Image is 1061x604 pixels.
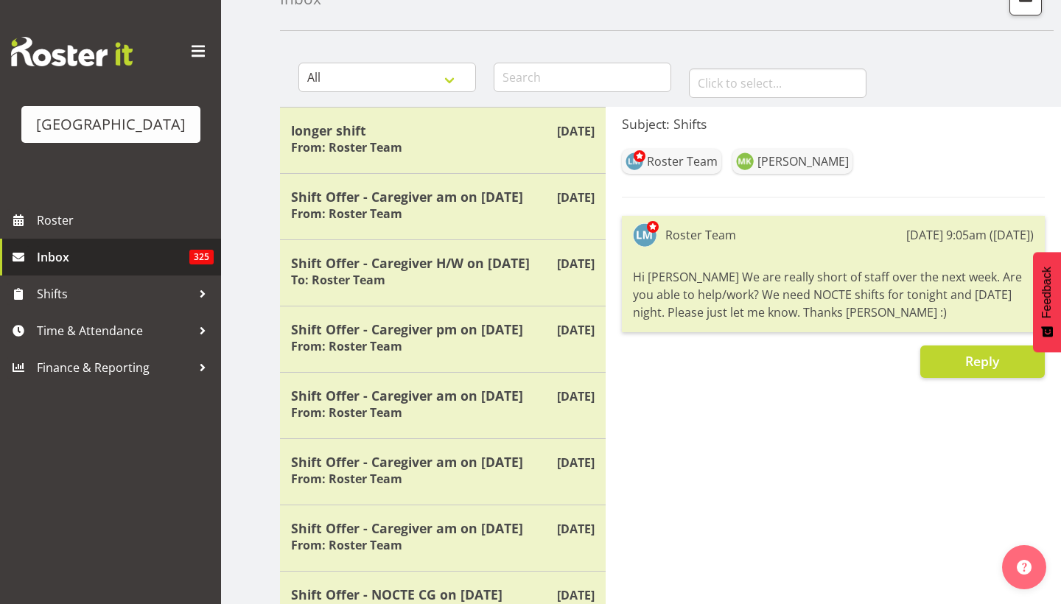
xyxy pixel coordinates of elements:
h5: Shift Offer - Caregiver am on [DATE] [291,520,595,536]
img: maria-kuraem10272.jpg [736,152,754,170]
div: [GEOGRAPHIC_DATA] [36,113,186,136]
div: [DATE] 9:05am ([DATE]) [906,226,1034,244]
span: Reply [965,352,999,370]
h5: longer shift [291,122,595,138]
input: Search [494,63,671,92]
h6: To: Roster Team [291,273,385,287]
h6: From: Roster Team [291,339,402,354]
p: [DATE] [557,255,595,273]
h6: From: Roster Team [291,538,402,552]
h5: Shift Offer - Caregiver am on [DATE] [291,454,595,470]
h5: Subject: Shifts [622,116,1045,132]
h5: Shift Offer - Caregiver H/W on [DATE] [291,255,595,271]
button: Reply [920,345,1045,378]
h5: Shift Offer - Caregiver pm on [DATE] [291,321,595,337]
span: Feedback [1040,267,1054,318]
h6: From: Roster Team [291,471,402,486]
h5: Shift Offer - NOCTE CG on [DATE] [291,586,595,603]
input: Click to select... [689,69,866,98]
span: Inbox [37,246,189,268]
img: Rosterit website logo [11,37,133,66]
div: [PERSON_NAME] [757,152,849,170]
button: Feedback - Show survey [1033,252,1061,352]
span: Finance & Reporting [37,357,192,379]
h5: Shift Offer - Caregiver am on [DATE] [291,189,595,205]
span: Time & Attendance [37,320,192,342]
img: lesley-mckenzie127.jpg [633,223,656,247]
p: [DATE] [557,586,595,604]
div: Roster Team [647,152,718,170]
span: Roster [37,209,214,231]
p: [DATE] [557,520,595,538]
h6: From: Roster Team [291,405,402,420]
div: Roster Team [665,226,736,244]
span: 325 [189,250,214,264]
h6: From: Roster Team [291,206,402,221]
h6: From: Roster Team [291,140,402,155]
img: lesley-mckenzie127.jpg [626,152,643,170]
p: [DATE] [557,122,595,140]
p: [DATE] [557,454,595,471]
img: help-xxl-2.png [1017,560,1032,575]
span: Shifts [37,283,192,305]
p: [DATE] [557,387,595,405]
h5: Shift Offer - Caregiver am on [DATE] [291,387,595,404]
p: [DATE] [557,321,595,339]
div: Hi [PERSON_NAME] We are really short of staff over the next week. Are you able to help/work? We n... [633,264,1034,325]
p: [DATE] [557,189,595,206]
